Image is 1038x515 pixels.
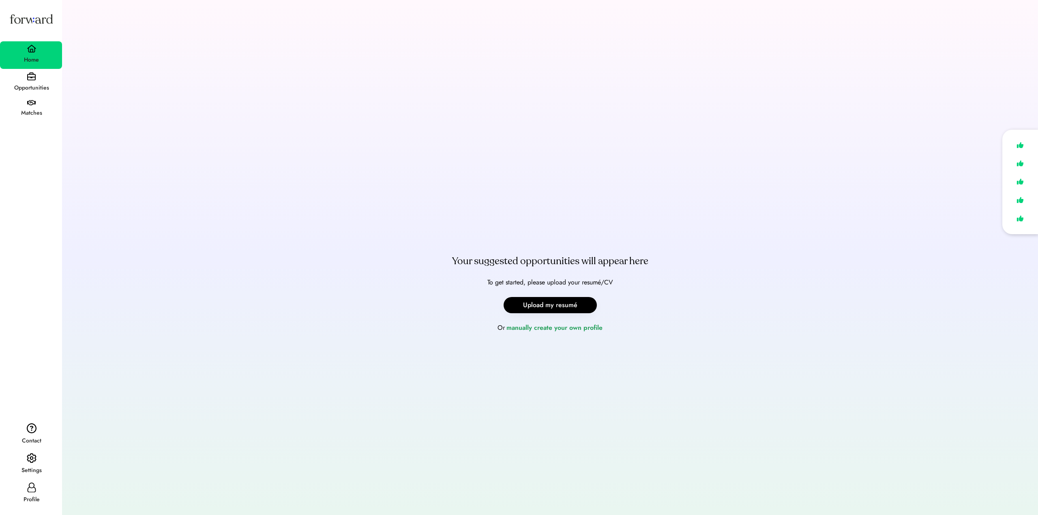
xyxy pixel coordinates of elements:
button: Upload my resumé [504,297,597,313]
div: Or [498,323,505,333]
div: Your suggested opportunities will appear here [452,255,648,268]
div: Profile [1,495,62,504]
img: like.svg [1014,139,1026,151]
img: like.svg [1014,158,1026,169]
img: contact.svg [27,423,36,434]
div: manually create your own profile [506,323,603,333]
img: settings.svg [27,453,36,464]
img: briefcase.svg [27,72,36,81]
div: Contact [1,436,62,446]
img: home.svg [27,45,36,53]
div: Settings [1,466,62,475]
img: like.svg [1014,176,1026,188]
img: Forward logo [8,6,54,31]
img: like.svg [1014,213,1026,224]
div: Home [1,55,62,65]
div: Matches [1,108,62,118]
img: handshake.svg [27,100,36,106]
img: yH5BAEAAAAALAAAAAABAAEAAAIBRAA7 [502,182,599,245]
img: like.svg [1014,194,1026,206]
div: To get started, please upload your resumé/CV [487,278,613,287]
div: Opportunities [1,83,62,93]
